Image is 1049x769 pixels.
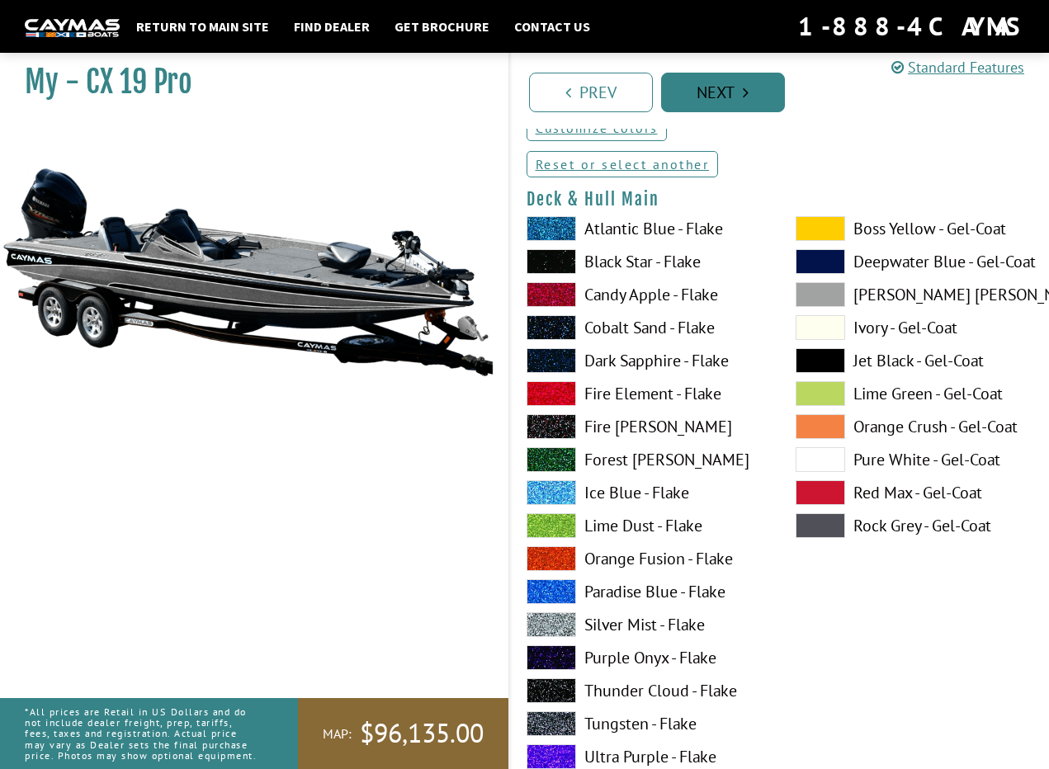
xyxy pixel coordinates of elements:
label: Black Star - Flake [527,249,763,274]
img: white-logo-c9c8dbefe5ff5ceceb0f0178aa75bf4bb51f6bca0971e226c86eb53dfe498488.png [25,19,120,36]
a: MAP:$96,135.00 [298,698,508,769]
label: Red Max - Gel-Coat [796,480,1032,505]
label: Ultra Purple - Flake [527,744,763,769]
label: Dark Sapphire - Flake [527,348,763,373]
a: Standard Features [891,58,1024,77]
label: Paradise Blue - Flake [527,579,763,604]
span: MAP: [323,725,352,743]
label: [PERSON_NAME] [PERSON_NAME] - Gel-Coat [796,282,1032,307]
div: 1-888-4CAYMAS [798,8,1024,45]
label: Tungsten - Flake [527,711,763,736]
p: *All prices are Retail in US Dollars and do not include dealer freight, prep, tariffs, fees, taxe... [25,698,261,769]
a: Get Brochure [386,16,498,37]
label: Lime Green - Gel-Coat [796,381,1032,406]
span: $96,135.00 [360,716,484,751]
label: Ice Blue - Flake [527,480,763,505]
label: Fire Element - Flake [527,381,763,406]
label: Candy Apple - Flake [527,282,763,307]
h4: Deck & Hull Main [527,189,1033,210]
h1: My - CX 19 Pro [25,64,467,101]
a: Return to main site [128,16,277,37]
label: Forest [PERSON_NAME] [527,447,763,472]
label: Orange Fusion - Flake [527,546,763,571]
label: Deepwater Blue - Gel-Coat [796,249,1032,274]
label: Silver Mist - Flake [527,612,763,637]
a: Reset or select another [527,151,719,177]
label: Lime Dust - Flake [527,513,763,538]
label: Cobalt Sand - Flake [527,315,763,340]
a: Contact Us [506,16,598,37]
label: Thunder Cloud - Flake [527,678,763,703]
label: Atlantic Blue - Flake [527,216,763,241]
a: Prev [529,73,653,112]
a: Find Dealer [286,16,378,37]
label: Fire [PERSON_NAME] [527,414,763,439]
label: Pure White - Gel-Coat [796,447,1032,472]
label: Jet Black - Gel-Coat [796,348,1032,373]
label: Orange Crush - Gel-Coat [796,414,1032,439]
a: Next [661,73,785,112]
label: Rock Grey - Gel-Coat [796,513,1032,538]
label: Boss Yellow - Gel-Coat [796,216,1032,241]
label: Ivory - Gel-Coat [796,315,1032,340]
label: Purple Onyx - Flake [527,645,763,670]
